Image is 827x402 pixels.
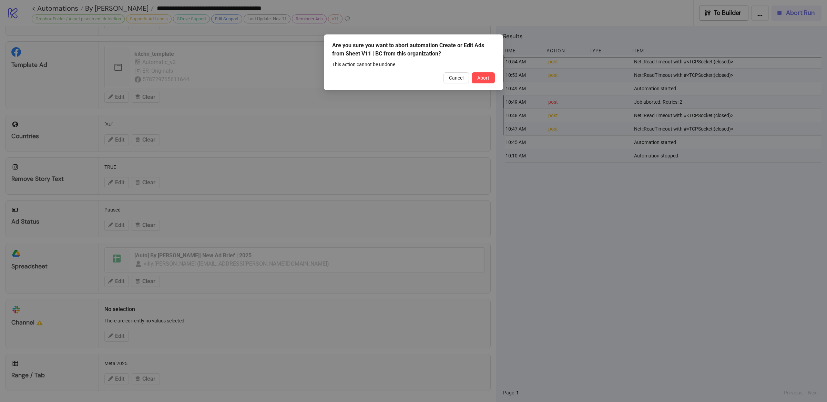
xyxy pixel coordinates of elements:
button: Cancel [443,72,469,83]
div: This action cannot be undone [332,61,495,68]
button: Abort [472,72,495,83]
div: Are you sure you want to abort automation Create or Edit Ads from Sheet V11 | BC from this organi... [332,41,495,58]
span: Cancel [449,75,463,81]
span: Abort [477,75,489,81]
